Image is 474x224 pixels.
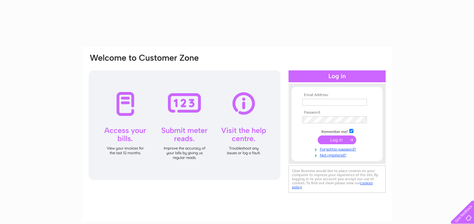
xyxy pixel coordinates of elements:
[289,165,386,193] div: Clear Business would like to place cookies on your computer to improve your experience of the sit...
[301,128,373,134] td: Remember me?
[302,146,373,152] a: Forgotten password?
[302,152,373,158] a: Not registered?
[301,93,373,97] th: Email Address:
[318,135,356,144] input: Submit
[292,181,373,189] a: cookies policy
[301,110,373,115] th: Password:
